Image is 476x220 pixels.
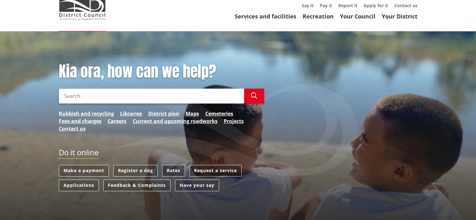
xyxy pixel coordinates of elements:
a: Applications [59,180,99,191]
a: Maps [186,110,199,117]
a: Say it [302,3,314,8]
a: Careers [108,117,126,125]
a: Contact us [59,125,86,132]
h2: Do it online [59,148,99,159]
a: Current and upcoming roadworks [133,117,218,125]
a: Feedback & Complaints [103,180,171,191]
a: Cemeteries [205,110,233,117]
a: Request a service [189,165,242,177]
a: Have your say [175,180,219,191]
a: Libraries [120,110,142,117]
a: Pay it [320,3,332,8]
a: District plan [148,110,179,117]
a: Fees and charges [59,117,101,125]
a: Your Council [340,13,376,20]
a: Rates [162,165,185,177]
a: Contact us [394,3,417,8]
a: Services and facilities [235,13,296,20]
a: Apply for it [364,3,388,8]
h1: Kia ora, how can we help? [59,63,264,81]
a: Recreation [303,13,334,20]
a: Report it [338,3,357,8]
input: Search input [59,89,244,104]
a: Register a dog [113,165,158,177]
a: Projects [224,117,244,125]
a: Your District [382,13,417,20]
a: Make a payment [59,165,109,177]
a: Rubbish and recycling [59,110,114,117]
iframe: Messenger Launcher [447,194,470,216]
